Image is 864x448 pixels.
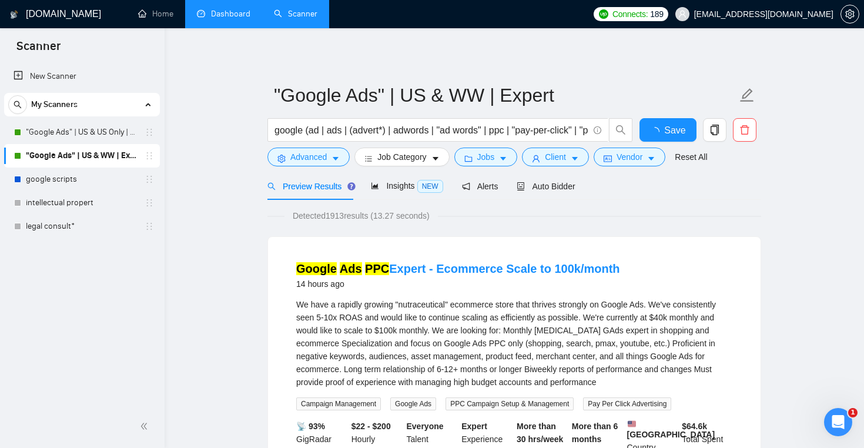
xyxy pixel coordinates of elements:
[848,408,858,417] span: 1
[599,9,608,19] img: upwork-logo.png
[14,65,150,88] a: New Scanner
[284,209,438,222] span: Detected 1913 results (13.27 seconds)
[331,154,340,163] span: caret-down
[197,9,250,19] a: dashboardDashboard
[26,191,138,215] a: intellectual propert
[572,422,618,444] b: More than 6 months
[841,9,859,19] span: setting
[139,326,156,350] span: 😃
[184,5,206,27] button: Expand window
[267,182,276,190] span: search
[824,408,852,436] iframe: Intercom live chat
[4,65,160,88] li: New Scanner
[7,38,70,62] span: Scanner
[840,9,859,19] a: setting
[612,8,648,21] span: Connects:
[26,121,138,144] a: "Google Ads" | US & US Only | Expert
[71,365,165,374] a: Open in help center
[26,215,138,238] a: legal consult*
[517,182,525,190] span: robot
[407,422,444,431] b: Everyone
[267,148,350,166] button: settingAdvancedcaret-down
[274,9,317,19] a: searchScanner
[703,118,726,142] button: copy
[296,422,325,431] b: 📡 93%
[351,422,391,431] b: $22 - $200
[109,326,126,350] span: 😐
[840,5,859,24] button: setting
[9,101,26,109] span: search
[364,154,373,163] span: bars
[296,397,381,410] span: Campaign Management
[72,326,102,350] span: disappointed reaction
[78,326,95,350] span: 😞
[627,420,715,439] b: [GEOGRAPHIC_DATA]
[454,148,518,166] button: folderJobscaret-down
[462,182,470,190] span: notification
[431,154,440,163] span: caret-down
[140,420,152,432] span: double-left
[138,9,173,19] a: homeHome
[678,10,686,18] span: user
[664,123,685,138] span: Save
[14,315,221,327] div: Did this answer your question?
[206,5,227,26] div: Close
[675,151,707,163] a: Reset All
[354,148,449,166] button: barsJob Categorycaret-down
[296,262,620,275] a: Google Ads PPCExpert - Ecommerce Scale to 100k/month
[26,168,138,191] a: google scripts
[739,88,755,103] span: edit
[647,154,655,163] span: caret-down
[31,93,78,116] span: My Scanners
[682,422,707,431] b: $ 64.6k
[26,144,138,168] a: "Google Ads" | US & WW | Expert
[145,198,154,208] span: holder
[733,118,756,142] button: delete
[628,420,636,428] img: 🇺🇸
[145,175,154,184] span: holder
[734,125,756,135] span: delete
[532,154,540,163] span: user
[102,326,133,350] span: neutral face reaction
[446,397,574,410] span: PPC Campaign Setup & Management
[617,151,642,163] span: Vendor
[517,182,575,191] span: Auto Bidder
[145,128,154,137] span: holder
[650,127,664,136] span: loading
[4,93,160,238] li: My Scanners
[461,422,487,431] b: Expert
[545,151,566,163] span: Client
[296,262,337,275] mark: Google
[274,123,588,138] input: Search Freelance Jobs...
[583,397,671,410] span: Pay Per Click Advertising
[704,125,726,135] span: copy
[290,151,327,163] span: Advanced
[390,397,436,410] span: Google Ads
[277,154,286,163] span: setting
[639,118,696,142] button: Save
[8,5,30,27] button: go back
[340,262,362,275] mark: Ads
[571,154,579,163] span: caret-down
[417,180,443,193] span: NEW
[604,154,612,163] span: idcard
[296,277,620,291] div: 14 hours ago
[499,154,507,163] span: caret-down
[10,5,18,24] img: logo
[365,262,389,275] mark: PPC
[464,154,473,163] span: folder
[145,222,154,231] span: holder
[371,181,443,190] span: Insights
[650,8,663,21] span: 189
[377,151,426,163] span: Job Category
[522,148,589,166] button: userClientcaret-down
[517,422,563,444] b: More than 30 hrs/week
[371,182,379,190] span: area-chart
[267,182,352,191] span: Preview Results
[594,148,665,166] button: idcardVendorcaret-down
[274,81,737,110] input: Scanner name...
[133,326,163,350] span: smiley reaction
[296,298,732,389] div: We have a rapidly growing "nutraceutical" ecommerce store that thrives strongly on Google Ads. We...
[610,125,632,135] span: search
[462,182,498,191] span: Alerts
